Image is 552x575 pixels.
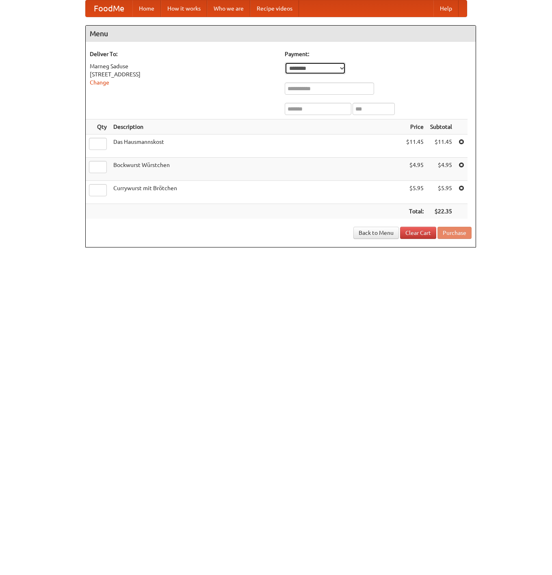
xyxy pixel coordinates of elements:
th: Subtotal [427,119,455,135]
a: Clear Cart [400,227,436,239]
td: $11.45 [427,135,455,158]
td: $11.45 [403,135,427,158]
th: Description [110,119,403,135]
div: [STREET_ADDRESS] [90,70,277,78]
td: $4.95 [427,158,455,181]
th: Total: [403,204,427,219]
h5: Deliver To: [90,50,277,58]
td: $4.95 [403,158,427,181]
td: $5.95 [427,181,455,204]
h5: Payment: [285,50,472,58]
button: Purchase [437,227,472,239]
a: How it works [161,0,207,17]
th: Price [403,119,427,135]
td: Das Hausmannskost [110,135,403,158]
a: Home [132,0,161,17]
h4: Menu [86,26,476,42]
a: Change [90,79,109,86]
a: Who we are [207,0,250,17]
th: $22.35 [427,204,455,219]
th: Qty [86,119,110,135]
a: Recipe videos [250,0,299,17]
td: Currywurst mit Brötchen [110,181,403,204]
div: Marneg Saduse [90,62,277,70]
td: $5.95 [403,181,427,204]
a: Help [433,0,459,17]
a: Back to Menu [353,227,399,239]
td: Bockwurst Würstchen [110,158,403,181]
a: FoodMe [86,0,132,17]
